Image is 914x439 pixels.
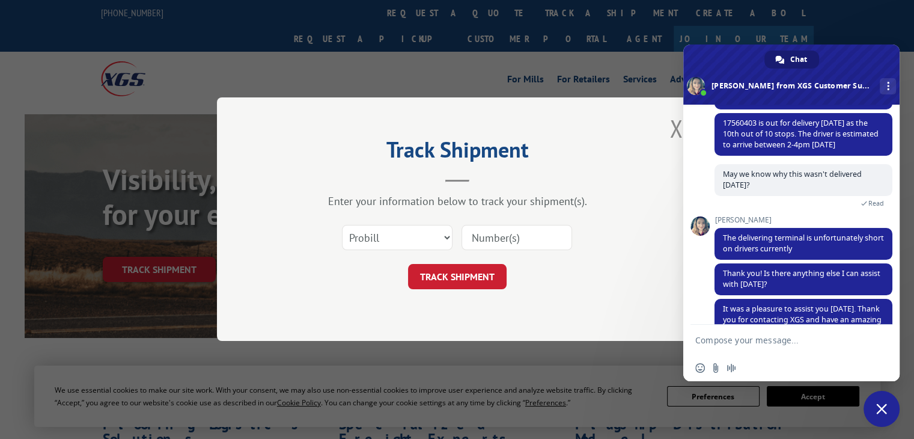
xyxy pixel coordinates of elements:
input: Number(s) [462,226,572,251]
span: [PERSON_NAME] [714,216,892,224]
span: Thank you! Is there anything else I can assist with [DATE]? [723,268,880,289]
span: May we know why this wasn't delivered [DATE]? [723,169,862,190]
textarea: Compose your message... [695,325,864,355]
span: 17560403 is out for delivery [DATE] as the 10th out of 10 stops. The driver is estimated to arriv... [723,118,879,150]
span: Insert an emoji [695,363,705,373]
span: Audio message [727,363,736,373]
span: Chat [790,51,807,69]
span: Read [868,199,884,207]
button: Close modal [669,112,683,144]
h2: Track Shipment [277,141,638,164]
button: TRACK SHIPMENT [408,265,507,290]
div: Enter your information below to track your shipment(s). [277,195,638,209]
a: Close chat [864,391,900,427]
span: The delivering terminal is unfortunately short on drivers currently [723,233,884,254]
span: Send a file [711,363,721,373]
span: It was a pleasure to assist you [DATE]. Thank you for contacting XGS and have an amazing day! Ple... [723,304,882,368]
a: Chat [764,51,819,69]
